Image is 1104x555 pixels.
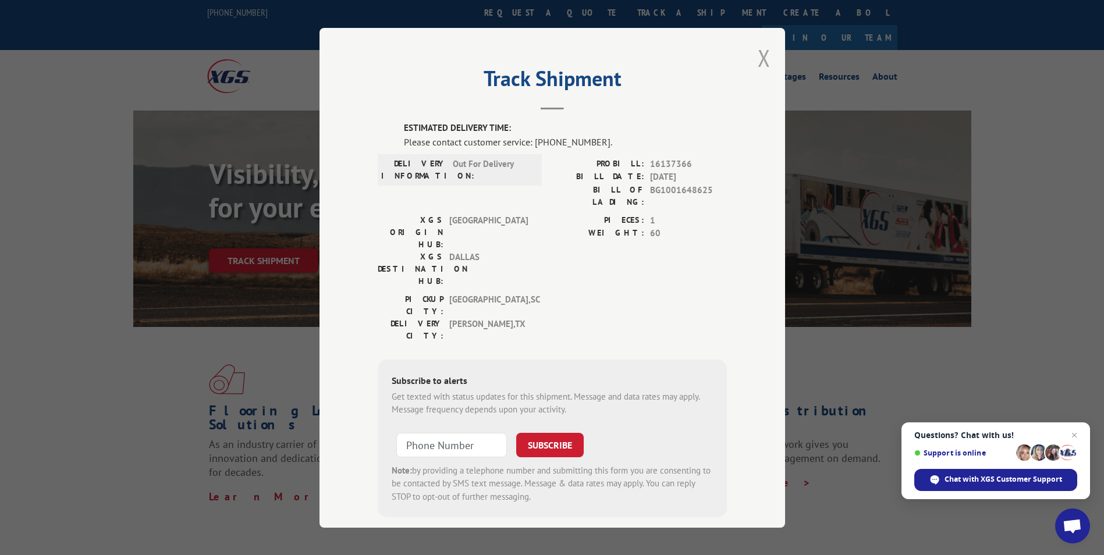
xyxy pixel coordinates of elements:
span: DALLAS [449,250,528,287]
label: DELIVERY INFORMATION: [381,157,447,182]
span: Support is online [914,449,1012,457]
span: 60 [650,227,727,240]
label: PIECES: [552,214,644,227]
button: SUBSCRIBE [516,432,584,457]
div: Get texted with status updates for this shipment. Message and data rates may apply. Message frequ... [392,390,713,416]
strong: Note: [392,464,412,475]
span: [GEOGRAPHIC_DATA] [449,214,528,250]
input: Phone Number [396,432,507,457]
label: PROBILL: [552,157,644,170]
label: WEIGHT: [552,227,644,240]
label: XGS DESTINATION HUB: [378,250,443,287]
span: 16137366 [650,157,727,170]
span: 1 [650,214,727,227]
span: Out For Delivery [453,157,531,182]
span: Close chat [1067,428,1081,442]
label: XGS ORIGIN HUB: [378,214,443,250]
h2: Track Shipment [378,70,727,92]
label: PICKUP CITY: [378,293,443,317]
div: Open chat [1055,508,1090,543]
span: [PERSON_NAME] , TX [449,317,528,341]
span: Questions? Chat with us! [914,431,1077,440]
label: DELIVERY CITY: [378,317,443,341]
span: [GEOGRAPHIC_DATA] , SC [449,293,528,317]
span: BG1001648625 [650,183,727,208]
span: [DATE] [650,170,727,184]
div: Please contact customer service: [PHONE_NUMBER]. [404,134,727,148]
label: BILL DATE: [552,170,644,184]
label: ESTIMATED DELIVERY TIME: [404,122,727,135]
label: BILL OF LADING: [552,183,644,208]
div: Chat with XGS Customer Support [914,469,1077,491]
span: Chat with XGS Customer Support [945,474,1062,485]
div: by providing a telephone number and submitting this form you are consenting to be contacted by SM... [392,464,713,503]
div: Subscribe to alerts [392,373,713,390]
button: Close modal [758,42,771,73]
